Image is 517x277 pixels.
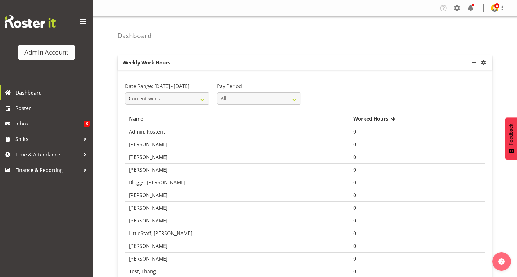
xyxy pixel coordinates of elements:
h4: Dashboard [118,32,152,39]
span: 0 [353,166,356,173]
p: Weekly Work Hours [118,55,470,70]
a: minimize [470,55,480,70]
span: 0 [353,128,356,135]
span: 0 [353,268,356,275]
label: Pay Period [217,82,301,90]
button: Feedback - Show survey [505,117,517,160]
td: LittleStaff, [PERSON_NAME] [125,227,350,240]
span: 0 [353,255,356,262]
span: 0 [353,192,356,199]
img: help-xxl-2.png [498,258,505,265]
td: [PERSON_NAME] [125,214,350,227]
td: [PERSON_NAME] [125,151,350,164]
span: Inbox [15,119,84,128]
span: Finance & Reporting [15,165,80,175]
span: 0 [353,230,356,237]
span: 0 [353,141,356,148]
img: admin-rosteritf9cbda91fdf824d97c9d6345b1f660ea.png [491,4,498,12]
span: 0 [353,204,356,211]
td: [PERSON_NAME] [125,253,350,265]
span: 0 [353,179,356,186]
span: 0 [353,217,356,224]
img: Rosterit website logo [5,15,56,28]
td: [PERSON_NAME] [125,138,350,151]
span: Roster [15,103,90,113]
td: [PERSON_NAME] [125,189,350,202]
span: Worked Hours [353,115,388,122]
span: Shifts [15,134,80,144]
span: Time & Attendance [15,150,80,159]
label: Date Range: [DATE] - [DATE] [125,82,209,90]
td: [PERSON_NAME] [125,240,350,253]
span: Name [129,115,143,122]
td: [PERSON_NAME] [125,202,350,214]
a: settings [480,59,490,66]
div: Admin Account [24,48,68,57]
span: Feedback [508,124,514,145]
span: 0 [353,154,356,160]
td: [PERSON_NAME] [125,164,350,176]
span: Dashboard [15,88,90,97]
span: 8 [84,121,90,127]
span: 0 [353,243,356,249]
td: Bloggs, [PERSON_NAME] [125,176,350,189]
td: Admin, Rosterit [125,125,350,138]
